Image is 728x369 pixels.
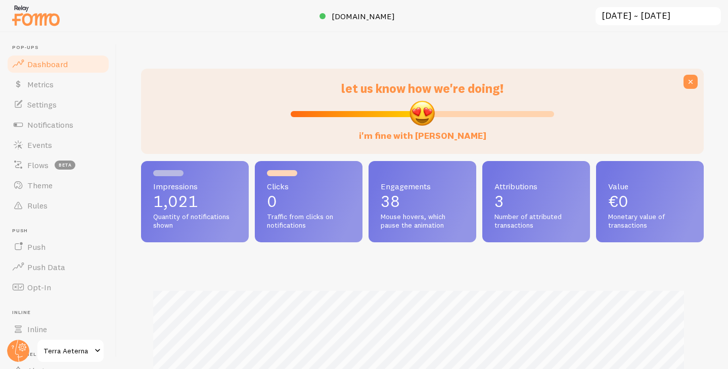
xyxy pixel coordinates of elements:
span: Traffic from clicks on notifications [267,213,350,230]
label: i'm fine with [PERSON_NAME] [359,120,486,142]
span: Metrics [27,79,54,89]
a: Theme [6,175,110,195]
span: Clicks [267,182,350,190]
span: let us know how we're doing! [341,81,504,96]
a: Inline [6,319,110,339]
a: Rules [6,195,110,216]
p: 0 [267,193,350,209]
span: Push [27,242,45,252]
p: 1,021 [153,193,237,209]
span: Mouse hovers, which pause the animation [381,213,464,230]
img: fomo-relay-logo-orange.svg [11,3,61,28]
span: Number of attributed transactions [494,213,578,230]
span: Dashboard [27,59,68,69]
a: Dashboard [6,54,110,74]
span: beta [55,161,75,170]
span: Notifications [27,120,73,130]
span: Inline [27,324,47,334]
a: Flows beta [6,155,110,175]
span: Events [27,140,52,150]
span: Impressions [153,182,237,190]
span: Engagements [381,182,464,190]
span: Inline [12,309,110,316]
span: Opt-In [27,282,51,292]
span: €0 [608,191,628,211]
span: Push Data [27,262,65,272]
a: Push [6,237,110,257]
span: Theme [27,180,53,190]
a: Push Data [6,257,110,277]
span: Attributions [494,182,578,190]
span: Rules [27,200,48,210]
a: Metrics [6,74,110,94]
img: emoji.png [408,99,436,127]
span: Pop-ups [12,44,110,51]
a: Notifications [6,115,110,135]
a: Settings [6,94,110,115]
span: Value [608,182,692,190]
a: Opt-In [6,277,110,297]
a: Events [6,135,110,155]
span: Quantity of notifications shown [153,213,237,230]
span: Terra Aeterna [43,345,92,357]
span: Monetary value of transactions [608,213,692,230]
p: 3 [494,193,578,209]
span: Flows [27,160,49,170]
span: Push [12,228,110,234]
a: Terra Aeterna [36,339,105,363]
p: 38 [381,193,464,209]
span: Settings [27,99,57,110]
